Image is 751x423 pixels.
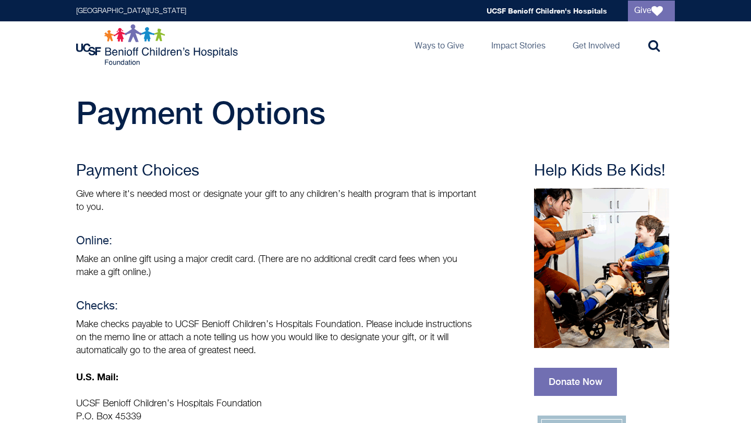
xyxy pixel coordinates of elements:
span: Payment Options [76,94,325,131]
a: Donate Now [534,368,617,396]
strong: U.S. Mail: [76,371,118,382]
img: Music therapy session [534,188,669,348]
img: Logo for UCSF Benioff Children's Hospitals Foundation [76,24,240,66]
a: [GEOGRAPHIC_DATA][US_STATE] [76,7,186,15]
a: Get Involved [564,21,628,68]
p: Give where it's needed most or designate your gift to any children’s health program that is impor... [76,188,478,214]
p: Make an online gift using a major credit card. (There are no additional credit card fees when you... [76,253,478,279]
h4: Checks: [76,300,478,313]
p: Make checks payable to UCSF Benioff Children’s Hospitals Foundation. Please include instructions ... [76,318,478,357]
a: UCSF Benioff Children's Hospitals [487,6,607,15]
a: Impact Stories [483,21,554,68]
h3: Payment Choices [76,162,478,181]
h4: Online: [76,235,478,248]
a: Give [628,1,675,21]
a: Ways to Give [406,21,473,68]
h3: Help Kids Be Kids! [534,162,675,181]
